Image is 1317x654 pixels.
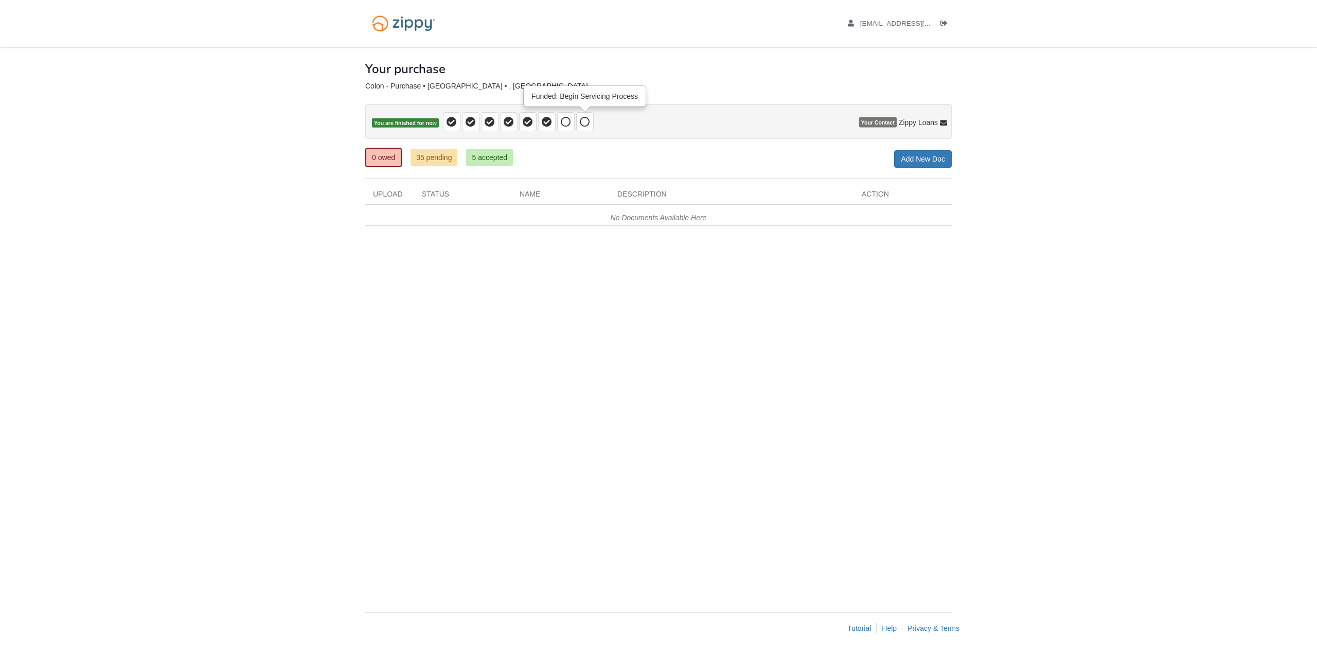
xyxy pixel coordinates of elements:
[940,20,952,30] a: Log out
[859,117,897,128] span: Your Contact
[610,189,854,204] div: Description
[512,189,610,204] div: Name
[860,20,978,27] span: xloudgaming14@gmail.com
[372,118,439,128] span: You are finished for now
[414,189,512,204] div: Status
[365,10,442,37] img: Logo
[848,20,978,30] a: edit profile
[365,62,446,76] h1: Your purchase
[611,214,707,222] em: No Documents Available Here
[907,624,959,632] a: Privacy & Terms
[365,189,414,204] div: Upload
[854,189,952,204] div: Action
[466,149,513,166] a: 5 accepted
[894,150,952,168] a: Add New Doc
[882,624,897,632] a: Help
[899,117,938,128] span: Zippy Loans
[524,86,645,106] div: Funded: Begin Servicing Process
[411,149,457,166] a: 35 pending
[365,148,402,167] a: 0 owed
[847,624,871,632] a: Tutorial
[365,82,952,91] div: Colon - Purchase • [GEOGRAPHIC_DATA] • , [GEOGRAPHIC_DATA]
